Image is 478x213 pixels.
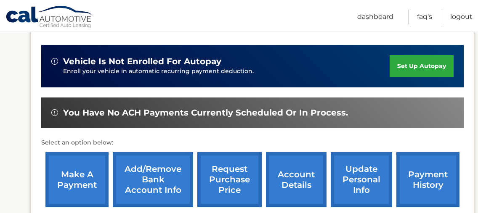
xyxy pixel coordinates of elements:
img: alert-white.svg [51,109,58,116]
a: make a payment [45,152,109,207]
a: set up autopay [390,55,454,77]
p: Select an option below: [41,138,464,148]
a: Logout [450,10,473,24]
a: Cal Automotive [5,5,94,30]
span: vehicle is not enrolled for autopay [63,56,221,67]
a: FAQ's [417,10,432,24]
a: Add/Remove bank account info [113,152,193,207]
a: update personal info [331,152,392,207]
a: request purchase price [197,152,262,207]
a: account details [266,152,327,207]
img: alert-white.svg [51,58,58,65]
a: Dashboard [357,10,393,24]
span: You have no ACH payments currently scheduled or in process. [63,108,348,118]
a: payment history [396,152,459,207]
p: Enroll your vehicle in automatic recurring payment deduction. [63,67,390,76]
